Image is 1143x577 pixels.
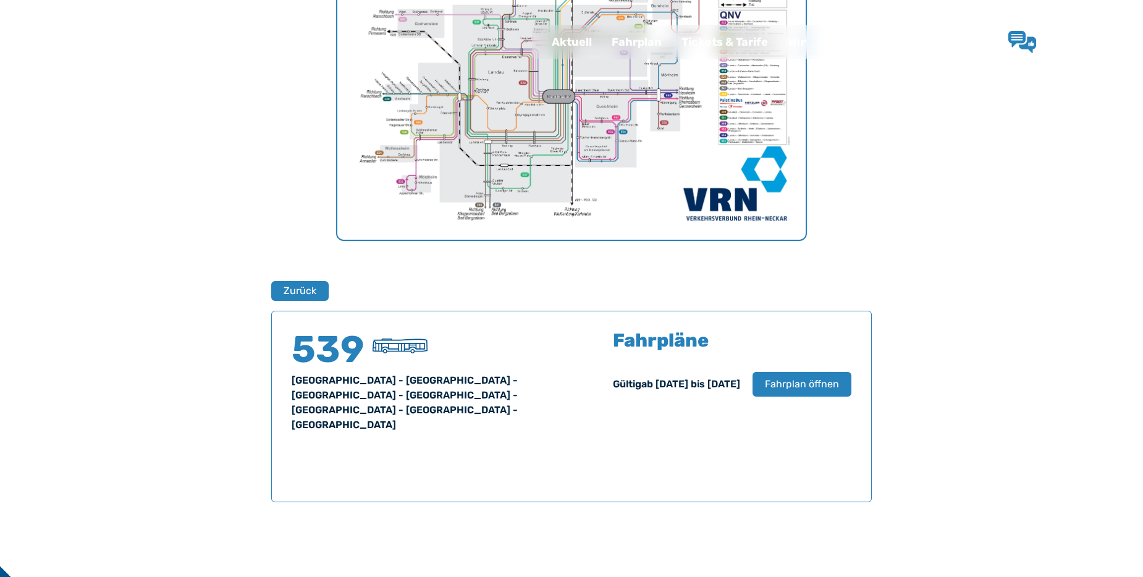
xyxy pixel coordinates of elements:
[271,281,329,301] button: Zurück
[271,281,321,301] a: Zurück
[778,26,816,58] a: Wir
[292,373,557,432] div: [GEOGRAPHIC_DATA] - [GEOGRAPHIC_DATA] - [GEOGRAPHIC_DATA] - [GEOGRAPHIC_DATA] - [GEOGRAPHIC_DATA]...
[542,26,602,58] a: Aktuell
[40,30,88,54] a: QNV-Logo
[40,33,88,51] img: QNV-Logo
[373,339,428,353] img: Stadtbus
[613,378,740,390] font: Gültig ab [DATE] bis [DATE]
[911,26,975,58] a: Kontakt
[753,372,851,397] button: Fahrplan öffnen
[1008,31,1110,53] a: Lob & Kritik
[602,26,672,58] a: Fahrplan
[1046,35,1110,48] span: Lob & Kritik
[765,377,839,392] span: Fahrplan öffnen
[816,26,911,58] a: Arbeitsplätze
[292,331,366,368] h4: 539
[672,26,778,58] a: Tickets & Tarife
[613,331,709,350] h5: Fahrpläne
